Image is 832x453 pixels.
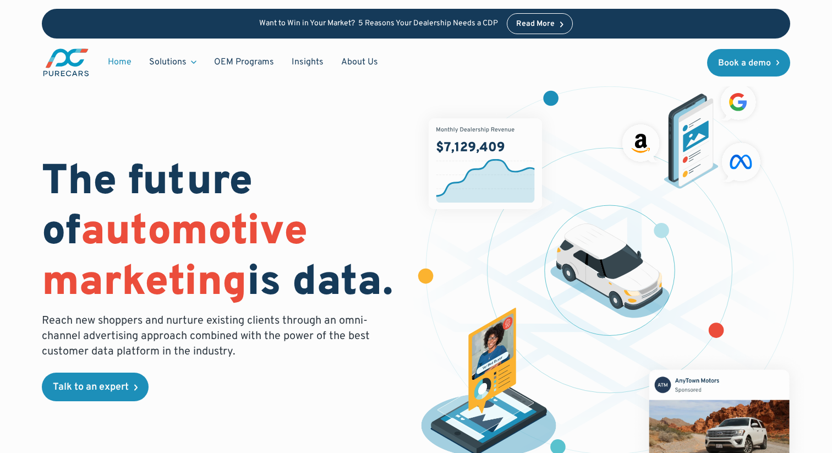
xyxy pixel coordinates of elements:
[332,52,387,73] a: About Us
[429,118,542,209] img: chart showing monthly dealership revenue of $7m
[42,206,308,309] span: automotive marketing
[99,52,140,73] a: Home
[42,158,403,309] h1: The future of is data.
[42,47,90,78] img: purecars logo
[718,59,771,68] div: Book a demo
[617,79,766,189] img: ads on social media and advertising partners
[149,56,187,68] div: Solutions
[140,52,205,73] div: Solutions
[53,383,129,392] div: Talk to an expert
[42,47,90,78] a: main
[507,13,573,34] a: Read More
[516,20,555,28] div: Read More
[707,49,791,77] a: Book a demo
[42,373,149,401] a: Talk to an expert
[283,52,332,73] a: Insights
[42,313,376,359] p: Reach new shoppers and nurture existing clients through an omni-channel advertising approach comb...
[205,52,283,73] a: OEM Programs
[259,19,498,29] p: Want to Win in Your Market? 5 Reasons Your Dealership Needs a CDP
[550,223,670,318] img: illustration of a vehicle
